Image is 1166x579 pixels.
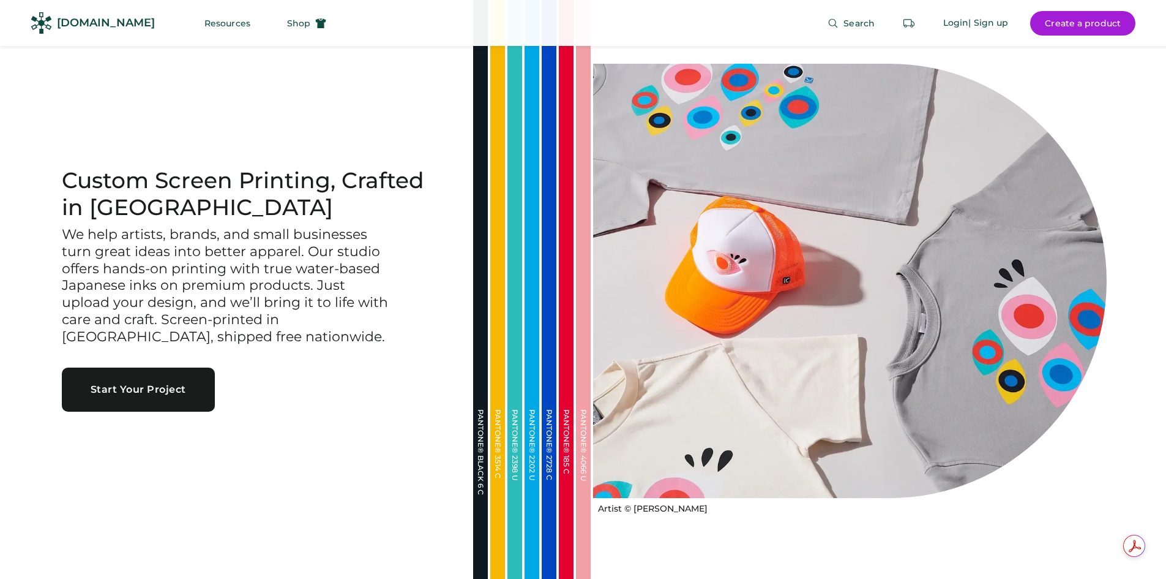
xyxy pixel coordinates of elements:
iframe: Front Chat [1108,524,1160,577]
div: Artist © [PERSON_NAME] [598,503,708,515]
button: Search [813,11,889,36]
h3: We help artists, brands, and small businesses turn great ideas into better apparel. Our studio of... [62,226,392,346]
div: PANTONE® 3514 C [494,409,501,532]
span: Shop [287,19,310,28]
img: Rendered Logo - Screens [31,12,52,34]
a: Artist © [PERSON_NAME] [593,498,708,515]
div: [DOMAIN_NAME] [57,15,155,31]
div: PANTONE® 4066 U [580,409,587,532]
button: Retrieve an order [897,11,921,36]
button: Resources [190,11,265,36]
div: Login [943,17,969,29]
span: Search [843,19,875,28]
div: PANTONE® 185 C [562,409,570,532]
div: | Sign up [968,17,1008,29]
div: PANTONE® 2728 C [545,409,553,532]
div: PANTONE® 2202 U [528,409,536,532]
div: PANTONE® 2398 U [511,409,518,532]
h1: Custom Screen Printing, Crafted in [GEOGRAPHIC_DATA] [62,167,444,221]
button: Start Your Project [62,368,215,412]
div: PANTONE® BLACK 6 C [477,409,484,532]
button: Create a product [1030,11,1135,36]
button: Shop [272,11,341,36]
